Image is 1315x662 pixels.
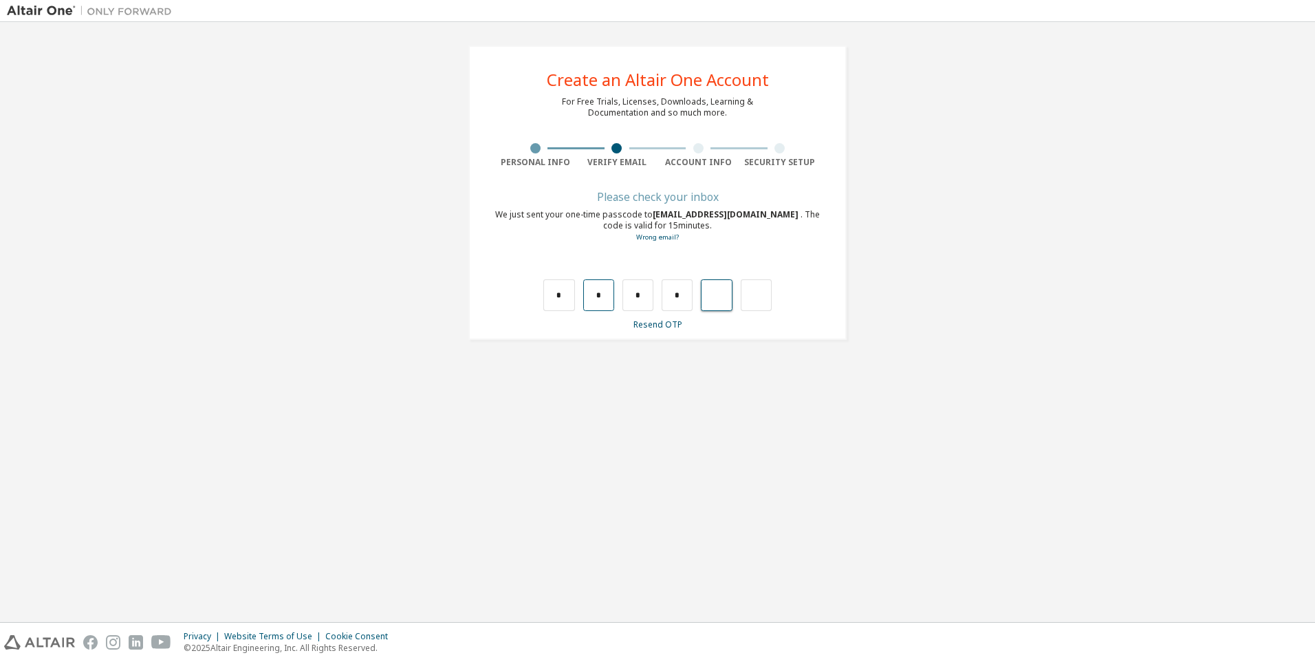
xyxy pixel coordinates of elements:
[636,233,679,242] a: Go back to the registration form
[184,631,224,642] div: Privacy
[576,157,658,168] div: Verify Email
[7,4,179,18] img: Altair One
[653,209,801,220] span: [EMAIL_ADDRESS][DOMAIN_NAME]
[495,209,820,243] div: We just sent your one-time passcode to . The code is valid for 15 minutes.
[151,635,171,650] img: youtube.svg
[562,96,753,118] div: For Free Trials, Licenses, Downloads, Learning & Documentation and so much more.
[495,193,820,201] div: Please check your inbox
[657,157,739,168] div: Account Info
[633,319,682,330] a: Resend OTP
[495,157,576,168] div: Personal Info
[83,635,98,650] img: facebook.svg
[224,631,325,642] div: Website Terms of Use
[106,635,120,650] img: instagram.svg
[184,642,396,654] p: © 2025 Altair Engineering, Inc. All Rights Reserved.
[129,635,143,650] img: linkedin.svg
[739,157,821,168] div: Security Setup
[547,72,769,88] div: Create an Altair One Account
[4,635,75,650] img: altair_logo.svg
[325,631,396,642] div: Cookie Consent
